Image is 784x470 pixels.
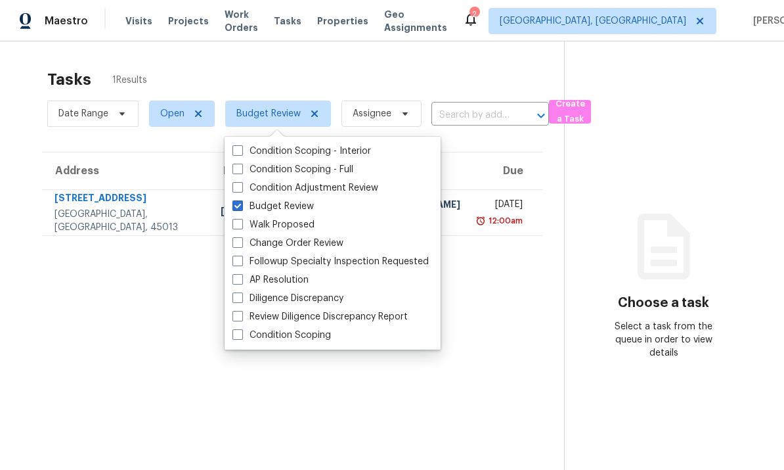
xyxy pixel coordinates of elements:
[232,200,314,213] label: Budget Review
[471,153,543,189] th: Due
[42,153,210,189] th: Address
[274,16,301,26] span: Tasks
[475,214,486,227] img: Overdue Alarm Icon
[555,97,584,127] span: Create a Task
[500,14,686,28] span: [GEOGRAPHIC_DATA], [GEOGRAPHIC_DATA]
[384,8,447,34] span: Geo Assignments
[236,107,301,120] span: Budget Review
[232,310,408,323] label: Review Diligence Discrepancy Report
[532,106,550,125] button: Open
[232,255,429,268] label: Followup Specialty Inspection Requested
[317,14,368,28] span: Properties
[486,214,523,227] div: 12:00am
[47,73,91,86] h2: Tasks
[618,296,709,310] h3: Choose a task
[54,191,200,208] div: [STREET_ADDRESS]
[112,74,147,87] span: 1 Results
[160,107,185,120] span: Open
[232,237,343,250] label: Change Order Review
[232,163,353,176] label: Condition Scoping - Full
[225,8,258,34] span: Work Orders
[614,320,713,360] div: Select a task from the queue in order to view details
[232,292,343,305] label: Diligence Discrepancy
[549,100,591,124] button: Create a Task
[353,107,391,120] span: Assignee
[232,329,331,342] label: Condition Scoping
[469,8,479,21] div: 2
[54,208,200,234] div: [GEOGRAPHIC_DATA], [GEOGRAPHIC_DATA], 45013
[221,204,297,221] div: [PERSON_NAME]
[125,14,152,28] span: Visits
[232,181,378,195] label: Condition Adjustment Review
[232,145,371,158] label: Condition Scoping - Interior
[232,273,309,287] label: AP Resolution
[210,153,307,189] th: HPM
[431,105,512,126] input: Search by address
[481,198,523,214] div: [DATE]
[232,218,315,231] label: Walk Proposed
[45,14,88,28] span: Maestro
[168,14,209,28] span: Projects
[58,107,108,120] span: Date Range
